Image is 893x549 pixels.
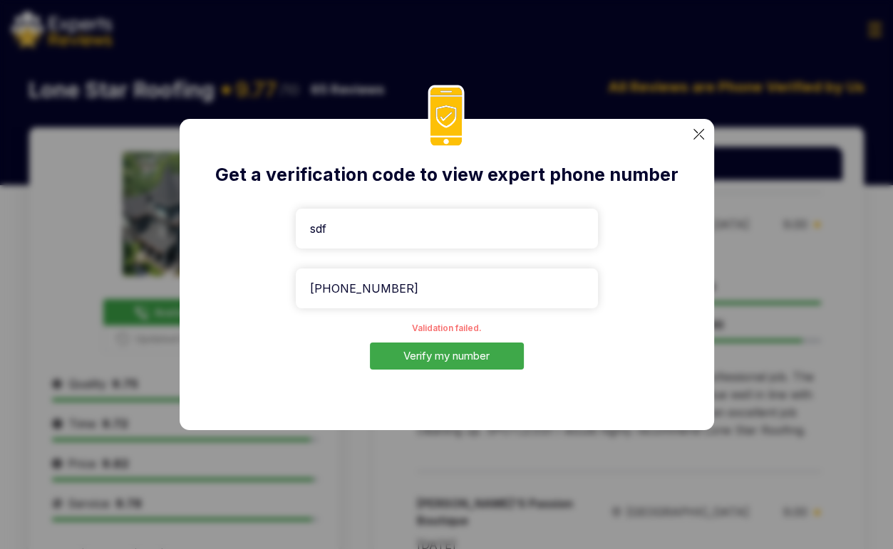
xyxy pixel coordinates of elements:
h2: Get a verification code to view expert phone number [212,162,681,189]
img: categoryImgae [693,129,704,140]
img: phoneIcon [428,85,465,148]
button: Verify my number [370,343,524,370]
input: Enter your name [296,209,598,249]
p: Validation failed. [296,323,598,334]
input: Enter your phone number [296,268,598,308]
